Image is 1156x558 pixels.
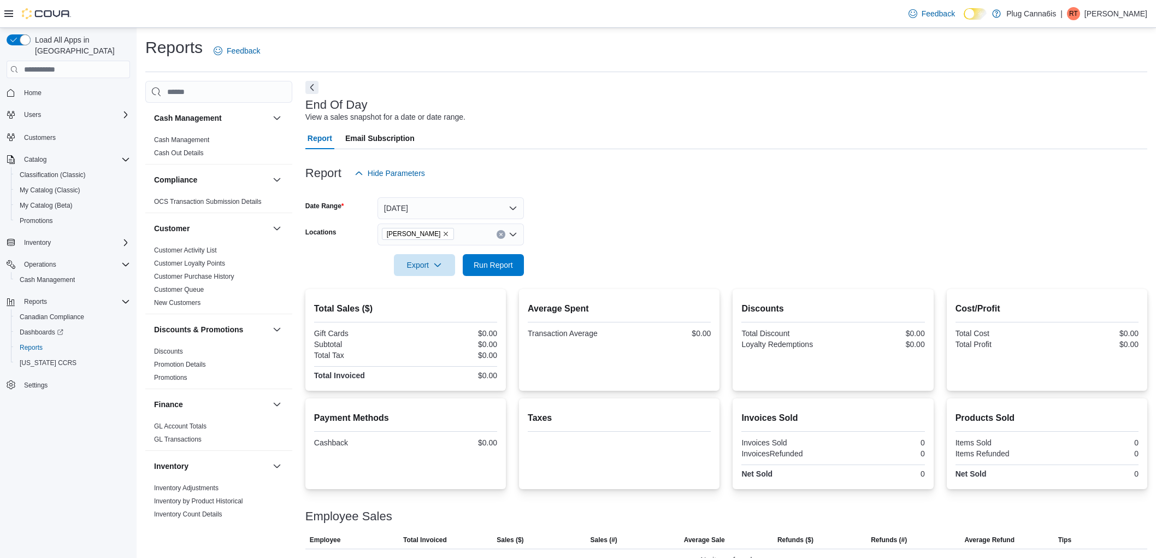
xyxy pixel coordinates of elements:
[305,167,341,180] h3: Report
[528,412,711,425] h2: Taxes
[350,162,429,184] button: Hide Parameters
[22,8,71,19] img: Cova
[305,510,392,523] h3: Employee Sales
[20,275,75,284] span: Cash Management
[590,536,617,544] span: Sales (#)
[154,136,209,144] span: Cash Management
[15,199,130,212] span: My Catalog (Beta)
[2,294,134,309] button: Reports
[871,536,907,544] span: Refunds (#)
[314,371,365,380] strong: Total Invoiced
[24,110,41,119] span: Users
[154,174,197,185] h3: Compliance
[964,536,1015,544] span: Average Refund
[305,111,465,123] div: View a sales snapshot for a date or date range.
[1058,536,1071,544] span: Tips
[11,355,134,371] button: [US_STATE] CCRS
[497,230,505,239] button: Clear input
[474,260,513,271] span: Run Report
[154,198,262,205] a: OCS Transaction Submission Details
[20,86,46,99] a: Home
[20,86,130,99] span: Home
[835,449,925,458] div: 0
[270,222,284,235] button: Customer
[15,341,47,354] a: Reports
[11,272,134,287] button: Cash Management
[922,8,955,19] span: Feedback
[154,299,200,307] a: New Customers
[15,310,130,324] span: Canadian Compliance
[154,399,268,410] button: Finance
[154,484,219,492] span: Inventory Adjustments
[154,399,183,410] h3: Finance
[956,438,1045,447] div: Items Sold
[345,127,415,149] span: Email Subscription
[154,324,243,335] h3: Discounts & Promotions
[956,302,1139,315] h2: Cost/Profit
[956,449,1045,458] div: Items Refunded
[154,272,234,281] span: Customer Purchase History
[154,422,207,430] a: GL Account Totals
[145,133,292,164] div: Cash Management
[154,348,183,355] a: Discounts
[1069,7,1078,20] span: RT
[145,420,292,450] div: Finance
[270,111,284,125] button: Cash Management
[154,374,187,381] a: Promotions
[741,302,924,315] h2: Discounts
[154,149,204,157] span: Cash Out Details
[1049,329,1139,338] div: $0.00
[15,310,89,324] a: Canadian Compliance
[20,171,86,179] span: Classification (Classic)
[1060,7,1063,20] p: |
[835,340,925,349] div: $0.00
[24,133,56,142] span: Customers
[270,460,284,473] button: Inventory
[20,186,80,195] span: My Catalog (Classic)
[145,195,292,213] div: Compliance
[24,381,48,390] span: Settings
[154,223,268,234] button: Customer
[2,377,134,393] button: Settings
[15,326,130,339] span: Dashboards
[145,37,203,58] h1: Reports
[443,231,449,237] button: Remove Sheppard from selection in this group
[1084,7,1147,20] p: [PERSON_NAME]
[956,340,1045,349] div: Total Profit
[408,371,497,380] div: $0.00
[20,378,130,392] span: Settings
[20,359,76,367] span: [US_STATE] CCRS
[741,329,831,338] div: Total Discount
[154,324,268,335] button: Discounts & Promotions
[24,89,42,97] span: Home
[528,329,617,338] div: Transaction Average
[11,213,134,228] button: Promotions
[15,199,77,212] a: My Catalog (Beta)
[904,3,959,25] a: Feedback
[24,238,51,247] span: Inventory
[741,449,831,458] div: InvoicesRefunded
[403,536,447,544] span: Total Invoiced
[154,285,204,294] span: Customer Queue
[154,361,206,368] a: Promotion Details
[1067,7,1080,20] div: Randy Tay
[305,228,337,237] label: Locations
[154,197,262,206] span: OCS Transaction Submission Details
[777,536,813,544] span: Refunds ($)
[20,153,130,166] span: Catalog
[20,216,53,225] span: Promotions
[20,130,130,144] span: Customers
[270,173,284,186] button: Compliance
[408,351,497,360] div: $0.00
[11,325,134,340] a: Dashboards
[15,356,81,369] a: [US_STATE] CCRS
[835,469,925,478] div: 0
[154,113,268,124] button: Cash Management
[11,309,134,325] button: Canadian Compliance
[314,412,497,425] h2: Payment Methods
[154,461,188,472] h3: Inventory
[835,329,925,338] div: $0.00
[145,345,292,389] div: Discounts & Promotions
[20,379,52,392] a: Settings
[378,197,524,219] button: [DATE]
